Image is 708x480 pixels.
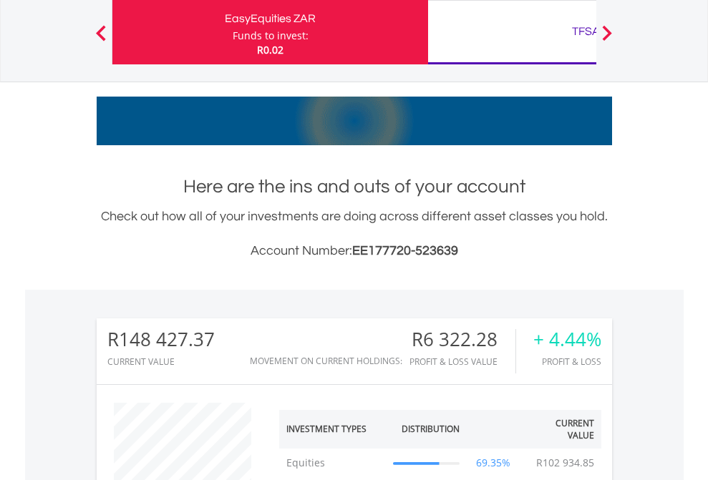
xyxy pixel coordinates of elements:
h1: Here are the ins and outs of your account [97,174,612,200]
div: Movement on Current Holdings: [250,356,402,366]
th: Investment Types [279,410,387,449]
div: R6 322.28 [409,329,515,350]
button: Previous [87,32,115,46]
button: Next [593,32,621,46]
div: Check out how all of your investments are doing across different asset classes you hold. [97,207,612,261]
div: Profit & Loss Value [409,357,515,366]
div: Profit & Loss [533,357,601,366]
td: Equities [279,449,387,477]
td: R102 934.85 [529,449,601,477]
h3: Account Number: [97,241,612,261]
div: R148 427.37 [107,329,215,350]
div: Distribution [402,423,460,435]
div: EasyEquities ZAR [121,9,420,29]
div: CURRENT VALUE [107,357,215,366]
div: + 4.44% [533,329,601,350]
div: Funds to invest: [233,29,309,43]
img: EasyMortage Promotion Banner [97,97,612,145]
td: 69.35% [467,449,520,477]
th: Current Value [520,410,601,449]
span: R0.02 [257,43,283,57]
span: EE177720-523639 [352,244,458,258]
